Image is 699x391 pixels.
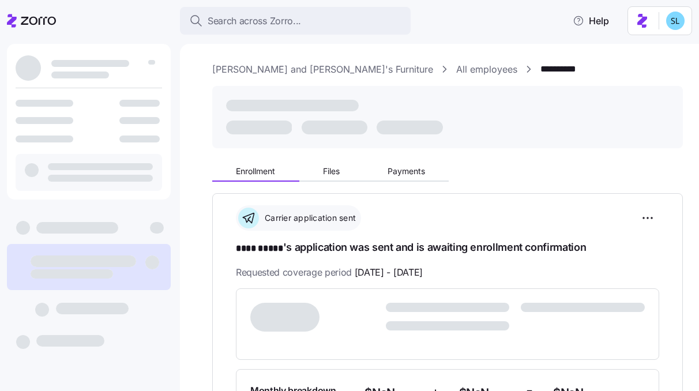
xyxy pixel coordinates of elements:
img: 7c620d928e46699fcfb78cede4daf1d1 [666,12,685,30]
span: Enrollment [236,167,275,175]
a: [PERSON_NAME] and [PERSON_NAME]'s Furniture [212,62,433,77]
span: Payments [388,167,425,175]
span: Help [573,14,609,28]
span: Requested coverage period [236,265,423,280]
span: Search across Zorro... [208,14,301,28]
a: All employees [456,62,517,77]
span: Files [323,167,340,175]
button: Search across Zorro... [180,7,411,35]
h1: 's application was sent and is awaiting enrollment confirmation [236,240,659,256]
span: [DATE] - [DATE] [355,265,423,280]
button: Help [563,9,618,32]
span: Carrier application sent [261,212,356,224]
